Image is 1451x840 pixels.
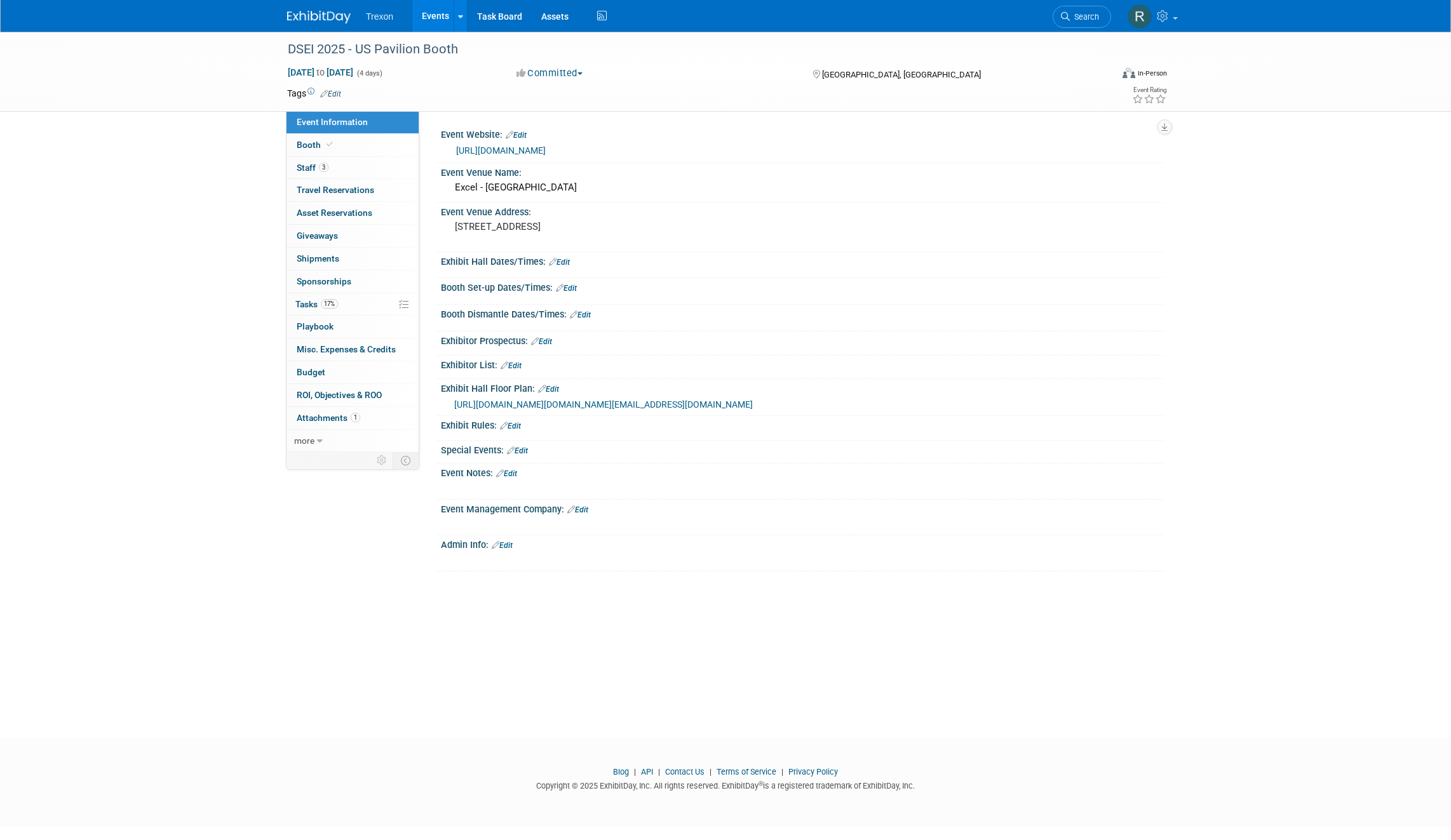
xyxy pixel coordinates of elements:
[454,399,753,410] a: [URL][DOMAIN_NAME][DOMAIN_NAME][EMAIL_ADDRESS][DOMAIN_NAME]
[297,390,382,400] span: ROI, Objectives & ROO
[1132,87,1166,93] div: Event Rating
[1123,68,1135,78] img: Format-Inperson.png
[295,299,338,309] span: Tasks
[492,541,513,550] a: Edit
[351,413,360,422] span: 1
[1128,4,1152,29] img: Ryan Flores
[393,452,419,469] td: Toggle Event Tabs
[287,134,419,156] a: Booth
[297,321,334,331] span: Playbook
[287,157,419,179] a: Staff3
[294,436,314,446] span: more
[501,361,522,370] a: Edit
[287,361,419,383] a: Budget
[287,67,354,78] span: [DATE] [DATE]
[706,767,715,777] span: |
[496,469,517,478] a: Edit
[287,270,419,293] a: Sponsorships
[1070,12,1099,22] span: Search
[441,203,1164,218] div: Event Venue Address:
[500,422,521,430] a: Edit
[455,221,728,232] pre: [STREET_ADDRESS]
[297,230,338,241] span: Giveaways
[512,67,588,80] button: Committed
[441,163,1164,179] div: Event Venue Name:
[441,331,1164,348] div: Exhibitor Prospectus:
[1053,6,1111,28] a: Search
[441,535,1164,552] div: Admin Info:
[366,11,393,22] span: Trexon
[556,284,577,293] a: Edit
[1137,69,1167,78] div: In-Person
[538,385,559,394] a: Edit
[297,163,328,173] span: Staff
[319,163,328,172] span: 3
[441,278,1164,295] div: Booth Set-up Dates/Times:
[287,430,419,452] a: more
[283,38,1092,61] div: DSEI 2025 - US Pavilion Booth
[1036,66,1167,85] div: Event Format
[297,413,360,423] span: Attachments
[371,452,393,469] td: Personalize Event Tab Strip
[297,117,368,127] span: Event Information
[287,225,419,247] a: Giveaways
[314,67,327,77] span: to
[506,131,527,140] a: Edit
[441,305,1164,321] div: Booth Dismantle Dates/Times:
[717,767,776,777] a: Terms of Service
[441,463,1164,480] div: Event Notes:
[321,299,338,309] span: 17%
[631,767,639,777] span: |
[665,767,705,777] a: Contact Us
[287,316,419,338] a: Playbook
[441,441,1164,457] div: Special Events:
[287,111,419,133] a: Event Information
[613,767,629,777] a: Blog
[441,252,1164,269] div: Exhibit Hall Dates/Times:
[570,310,591,319] a: Edit
[320,90,341,98] a: Edit
[287,384,419,406] a: ROI, Objectives & ROO
[287,202,419,224] a: Asset Reservations
[287,179,419,201] a: Travel Reservations
[778,767,786,777] span: |
[549,258,570,267] a: Edit
[297,367,325,377] span: Budget
[450,178,1154,197] div: Excel - [GEOGRAPHIC_DATA]
[297,344,396,354] span: Misc. Expenses & Credits
[297,140,335,150] span: Booth
[441,379,1164,396] div: Exhibit Hall Floor Plan:
[287,11,351,23] img: ExhibitDay
[287,338,419,361] a: Misc. Expenses & Credits
[531,337,552,346] a: Edit
[297,276,351,286] span: Sponsorships
[356,69,382,77] span: (4 days)
[297,253,339,263] span: Shipments
[287,87,341,100] td: Tags
[567,505,588,514] a: Edit
[655,767,663,777] span: |
[822,70,981,79] span: [GEOGRAPHIC_DATA], [GEOGRAPHIC_DATA]
[287,293,419,316] a: Tasks17%
[287,407,419,429] a: Attachments1
[297,185,374,195] span: Travel Reservations
[327,141,333,148] i: Booth reservation complete
[287,248,419,270] a: Shipments
[456,145,546,156] a: [URL][DOMAIN_NAME]
[441,500,1164,516] div: Event Management Company:
[441,125,1164,142] div: Event Website:
[507,446,528,455] a: Edit
[641,767,653,777] a: API
[441,356,1164,372] div: Exhibitor List:
[297,208,372,218] span: Asset Reservations
[441,416,1164,432] div: Exhibit Rules:
[759,780,763,787] sup: ®
[788,767,838,777] a: Privacy Policy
